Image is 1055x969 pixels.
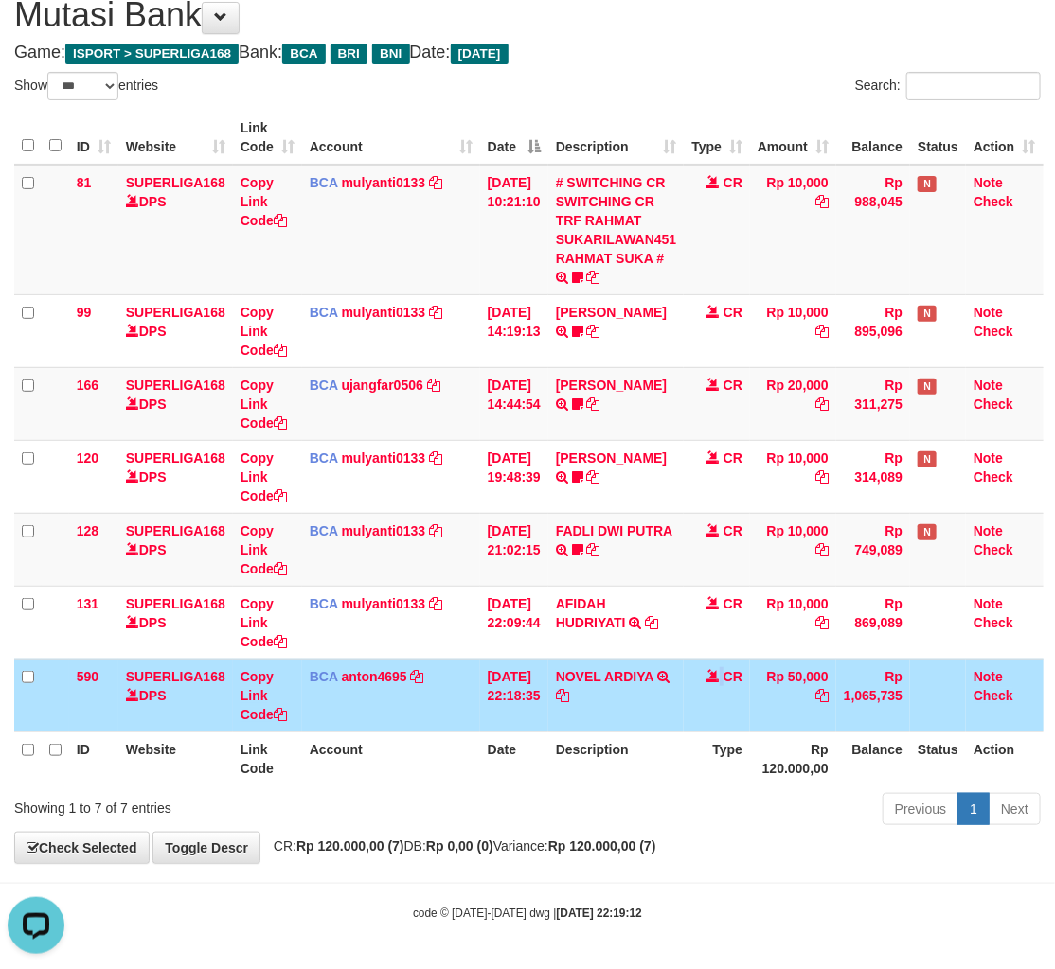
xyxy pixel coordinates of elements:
[974,523,1003,538] a: Note
[451,44,509,64] span: [DATE]
[126,596,225,611] a: SUPERLIGA168
[587,396,600,412] a: Copy NOVEN ELING PRAYOG to clipboard
[548,838,656,854] strong: Rp 120.000,00 (7)
[282,44,325,64] span: BCA
[750,440,836,513] td: Rp 10,000
[883,793,958,825] a: Previous
[429,596,442,611] a: Copy mulyanti0133 to clipboard
[480,586,548,659] td: [DATE] 22:09:44
[556,523,672,538] a: FADLI DWI PUTRA
[557,907,642,920] strong: [DATE] 22:19:12
[14,72,158,100] label: Show entries
[836,111,910,165] th: Balance
[724,523,742,538] span: CR
[310,669,338,684] span: BCA
[77,523,98,538] span: 128
[974,688,1013,703] a: Check
[836,659,910,731] td: Rp 1,065,735
[910,111,966,165] th: Status
[750,731,836,785] th: Rp 120.000,00
[815,396,829,412] a: Copy Rp 20,000 to clipboard
[241,378,287,431] a: Copy Link Code
[427,378,440,393] a: Copy ujangfar0506 to clipboard
[724,669,742,684] span: CR
[241,305,287,358] a: Copy Link Code
[302,731,480,785] th: Account
[47,72,118,100] select: Showentries
[372,44,409,64] span: BNI
[310,378,338,393] span: BCA
[836,513,910,586] td: Rp 749,089
[126,305,225,320] a: SUPERLIGA168
[118,294,233,367] td: DPS
[910,731,966,785] th: Status
[429,523,442,538] a: Copy mulyanti0133 to clipboard
[241,596,287,649] a: Copy Link Code
[974,194,1013,209] a: Check
[724,596,742,611] span: CR
[118,513,233,586] td: DPS
[724,175,742,190] span: CR
[118,440,233,513] td: DPS
[587,542,600,557] a: Copy FADLI DWI PUTRA to clipboard
[556,596,626,630] a: AFIDAH HUDRIYATI
[233,731,302,785] th: Link Code
[989,793,1041,825] a: Next
[118,659,233,731] td: DPS
[815,542,829,557] a: Copy Rp 10,000 to clipboard
[548,111,685,165] th: Description: activate to sort column ascending
[684,111,750,165] th: Type: activate to sort column ascending
[118,586,233,659] td: DPS
[750,111,836,165] th: Amount: activate to sort column ascending
[974,378,1003,393] a: Note
[480,440,548,513] td: [DATE] 19:48:39
[556,450,667,466] a: [PERSON_NAME]
[480,731,548,785] th: Date
[480,659,548,731] td: [DATE] 22:18:35
[342,175,426,190] a: mulyanti0133
[429,175,442,190] a: Copy mulyanti0133 to clipboard
[556,669,653,684] a: NOVEL ARDIYA
[974,324,1013,339] a: Check
[836,367,910,440] td: Rp 311,275
[548,731,685,785] th: Description
[426,838,493,854] strong: Rp 0,00 (0)
[126,378,225,393] a: SUPERLIGA168
[587,324,600,339] a: Copy MUHAMMAD REZA to clipboard
[974,305,1003,320] a: Note
[815,194,829,209] a: Copy Rp 10,000 to clipboard
[974,175,1003,190] a: Note
[77,450,98,466] span: 120
[342,450,426,466] a: mulyanti0133
[480,294,548,367] td: [DATE] 14:19:13
[957,793,990,825] a: 1
[118,731,233,785] th: Website
[126,450,225,466] a: SUPERLIGA168
[974,469,1013,484] a: Check
[296,838,404,854] strong: Rp 120.000,00 (7)
[233,111,302,165] th: Link Code: activate to sort column ascending
[815,324,829,339] a: Copy Rp 10,000 to clipboard
[836,440,910,513] td: Rp 314,089
[750,659,836,731] td: Rp 50,000
[302,111,480,165] th: Account: activate to sort column ascending
[264,838,656,854] span: CR: DB: Variance:
[118,367,233,440] td: DPS
[241,450,287,503] a: Copy Link Code
[836,294,910,367] td: Rp 895,096
[310,305,338,320] span: BCA
[342,305,426,320] a: mulyanti0133
[836,165,910,295] td: Rp 988,045
[310,523,338,538] span: BCA
[918,451,937,467] span: Has Note
[974,669,1003,684] a: Note
[241,669,287,722] a: Copy Link Code
[684,731,750,785] th: Type
[241,523,287,576] a: Copy Link Code
[342,669,407,684] a: anton4695
[815,469,829,484] a: Copy Rp 10,000 to clipboard
[118,165,233,295] td: DPS
[310,450,338,466] span: BCA
[724,305,742,320] span: CR
[310,175,338,190] span: BCA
